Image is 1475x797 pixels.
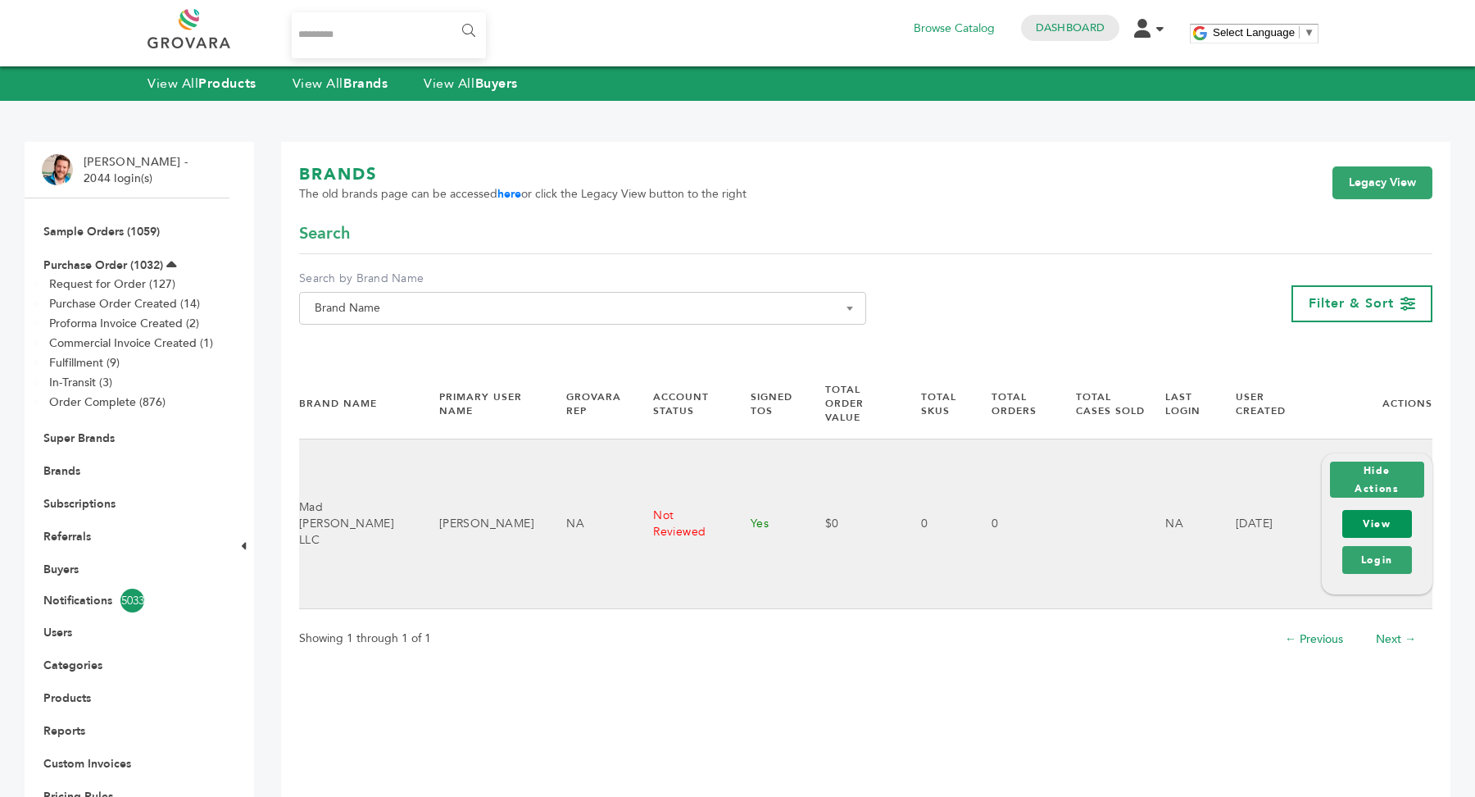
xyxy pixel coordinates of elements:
a: View AllProducts [147,75,256,93]
a: Proforma Invoice Created (2) [49,316,199,331]
a: View [1342,510,1412,538]
span: Brand Name [299,292,866,325]
a: Subscriptions [43,496,116,512]
a: Reports [43,723,85,739]
a: Sample Orders (1059) [43,224,160,239]
a: Referrals [43,529,91,544]
td: 0 [971,439,1055,608]
span: Search [299,222,350,245]
a: Next → [1376,631,1416,647]
td: 0 [901,439,972,608]
th: Actions [1301,369,1432,439]
strong: Products [198,75,256,93]
td: NA [1145,439,1215,608]
th: Brand Name [299,369,419,439]
a: Legacy View [1332,166,1432,199]
th: Grovara Rep [546,369,633,439]
a: Commercial Invoice Created (1) [49,335,213,351]
th: Total Cases Sold [1055,369,1146,439]
a: Custom Invoices [43,756,131,772]
a: Users [43,625,72,640]
td: [PERSON_NAME] [419,439,547,608]
td: Yes [730,439,805,608]
th: Account Status [633,369,730,439]
th: Last Login [1145,369,1215,439]
span: ▼ [1304,26,1314,39]
td: Mad [PERSON_NAME] LLC [299,439,419,608]
th: Total Orders [971,369,1055,439]
a: Fulfillment (9) [49,355,120,371]
strong: Buyers [475,75,518,93]
a: Products [43,690,91,706]
li: [PERSON_NAME] - 2044 login(s) [84,154,192,186]
a: Brands [43,463,80,479]
a: Purchase Order (1032) [43,257,163,273]
a: Super Brands [43,430,115,446]
p: Showing 1 through 1 of 1 [299,629,431,649]
td: Not Reviewed [633,439,730,608]
a: View AllBrands [293,75,388,93]
th: Total Order Value [805,369,901,439]
input: Search... [292,12,486,58]
th: Total SKUs [901,369,972,439]
a: View AllBuyers [424,75,518,93]
a: Request for Order (127) [49,276,175,292]
td: NA [546,439,633,608]
a: Buyers [43,562,79,577]
label: Search by Brand Name [299,271,866,287]
td: [DATE] [1215,439,1301,608]
a: Categories [43,658,102,673]
a: Dashboard [1036,20,1105,35]
a: Purchase Order Created (14) [49,296,200,312]
th: User Created [1215,369,1301,439]
span: The old brands page can be accessed or click the Legacy View button to the right [299,186,747,203]
span: Brand Name [308,297,857,320]
h1: BRANDS [299,163,747,186]
a: ← Previous [1285,631,1343,647]
span: 5033 [120,589,144,613]
a: Notifications5033 [43,589,211,613]
span: Select Language [1213,26,1295,39]
strong: Brands [343,75,388,93]
a: here [497,186,521,202]
button: Hide Actions [1330,462,1424,498]
span: ​ [1299,26,1300,39]
span: Filter & Sort [1309,294,1394,312]
th: Signed TOS [730,369,805,439]
a: Login [1342,546,1412,574]
td: $0 [805,439,901,608]
a: Browse Catalog [914,20,995,38]
a: Order Complete (876) [49,394,166,410]
a: Select Language​ [1213,26,1314,39]
th: Primary User Name [419,369,547,439]
a: In-Transit (3) [49,375,112,390]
